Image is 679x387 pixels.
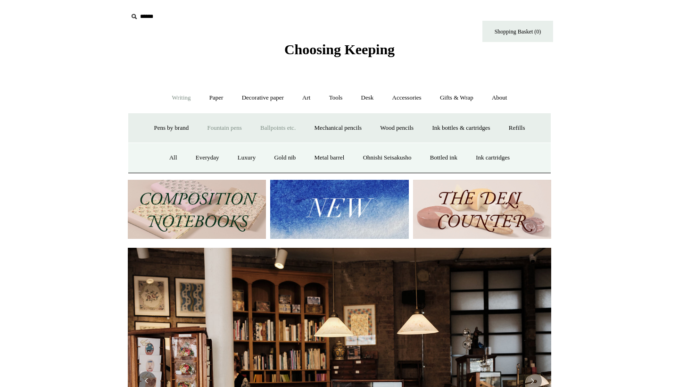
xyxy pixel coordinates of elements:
[146,116,198,141] a: Pens by brand
[199,116,250,141] a: Fountain pens
[306,116,370,141] a: Mechanical pencils
[161,145,186,170] a: All
[229,145,264,170] a: Luxury
[467,145,518,170] a: Ink cartridges
[423,116,498,141] a: Ink bottles & cartridges
[284,49,395,56] a: Choosing Keeping
[294,85,319,110] a: Art
[431,85,482,110] a: Gifts & Wrap
[321,85,351,110] a: Tools
[482,21,553,42] a: Shopping Basket (0)
[164,85,199,110] a: Writing
[252,116,304,141] a: Ballpoints etc.
[384,85,430,110] a: Accessories
[128,180,266,239] img: 202302 Composition ledgers.jpg__PID:69722ee6-fa44-49dd-a067-31375e5d54ec
[233,85,292,110] a: Decorative paper
[284,42,395,57] span: Choosing Keeping
[355,145,420,170] a: Ohnishi Seisakusho
[306,145,353,170] a: Metal barrel
[422,145,466,170] a: Bottled ink
[483,85,516,110] a: About
[372,116,422,141] a: Wood pencils
[500,116,534,141] a: Refills
[187,145,228,170] a: Everyday
[353,85,382,110] a: Desk
[201,85,232,110] a: Paper
[270,180,408,239] img: New.jpg__PID:f73bdf93-380a-4a35-bcfe-7823039498e1
[265,145,304,170] a: Gold nib
[413,180,551,239] img: The Deli Counter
